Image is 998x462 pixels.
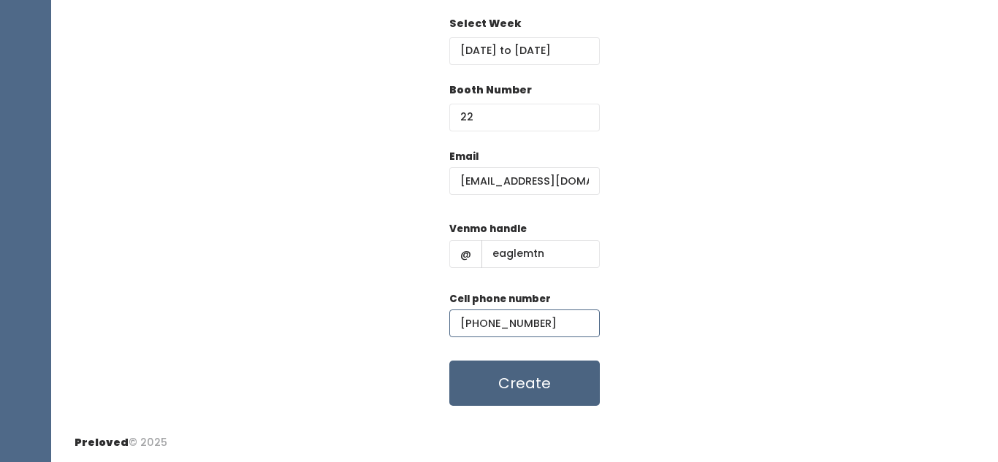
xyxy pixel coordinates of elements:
[449,240,482,268] span: @
[75,423,167,450] div: © 2025
[449,309,600,337] input: (___) ___-____
[449,167,600,195] input: @ .
[449,361,600,406] button: Create
[449,292,551,307] label: Cell phone number
[449,16,521,31] label: Select Week
[449,82,532,98] label: Booth Number
[449,222,527,236] label: Venmo handle
[449,150,479,164] label: Email
[449,104,600,131] input: Booth Number
[75,435,129,450] span: Preloved
[449,37,600,65] input: Select week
